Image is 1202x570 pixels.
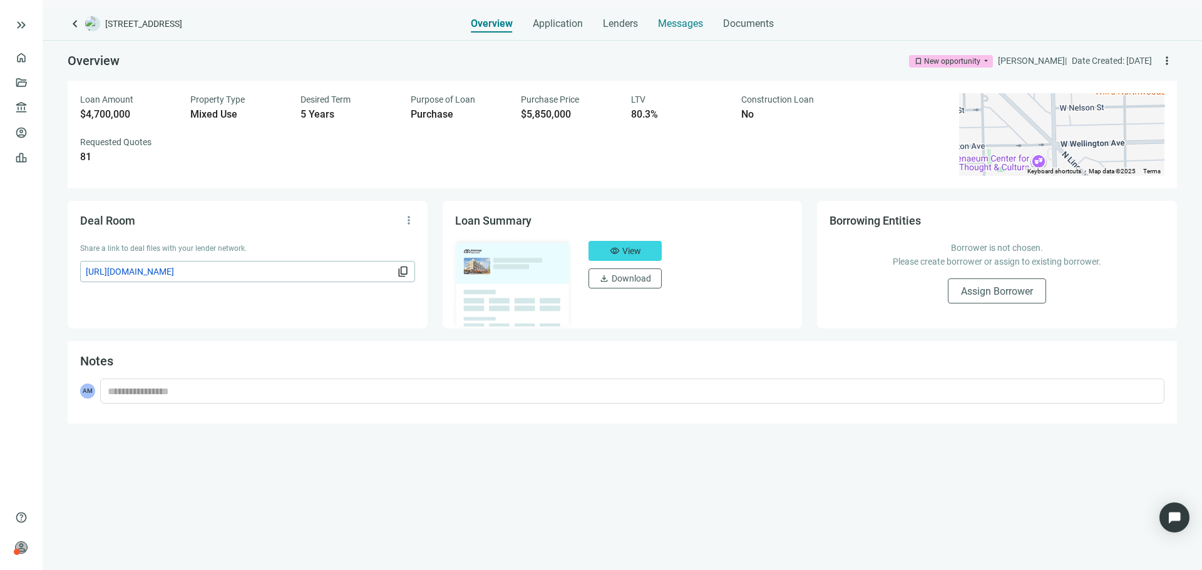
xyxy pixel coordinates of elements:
div: Purchase [411,108,506,121]
button: visibilityView [588,241,662,261]
span: Construction Loan [741,94,814,104]
button: more_vert [399,210,419,230]
span: AM [80,384,95,399]
span: Borrowing Entities [830,214,921,227]
div: Open Intercom Messenger [1159,502,1189,532]
div: No [741,108,836,121]
span: Map data ©2025 [1089,168,1136,175]
span: Loan Amount [80,94,133,104]
span: bookmark [914,57,923,66]
div: 5 Years [300,108,396,121]
span: Share a link to deal files with your lender network. [80,244,247,253]
span: Notes [80,354,113,369]
span: Assign Borrower [961,285,1033,297]
span: Loan Summary [455,214,532,227]
img: Google [962,160,1004,176]
span: visibility [610,246,620,256]
button: keyboard_double_arrow_right [14,18,29,33]
button: Assign Borrower [948,278,1046,303]
span: help [15,511,28,524]
span: Deal Room [80,214,135,227]
a: keyboard_arrow_left [68,16,83,31]
div: [PERSON_NAME] | [998,54,1067,68]
span: Overview [471,18,513,30]
span: Property Type [190,94,245,104]
p: Please create borrower or assign to existing borrower. [842,255,1152,268]
button: more_vert [1157,51,1177,71]
span: Overview [68,53,120,68]
span: Purpose of Loan [411,94,475,104]
button: Keyboard shortcuts [1027,167,1081,176]
span: content_copy [397,265,409,278]
span: [URL][DOMAIN_NAME] [86,265,394,278]
span: Messages [658,18,703,29]
img: deal-logo [85,16,100,31]
span: Requested Quotes [80,137,152,147]
button: downloadDownload [588,268,662,288]
span: View [622,246,641,256]
a: Terms (opens in new tab) [1143,168,1161,175]
div: 81 [80,151,175,163]
a: Open this area in Google Maps (opens a new window) [962,160,1004,176]
p: Borrower is not chosen. [842,241,1152,255]
span: Download [612,273,651,283]
span: Documents [723,18,774,30]
span: person [15,541,28,554]
span: Purchase Price [521,94,579,104]
span: more_vert [403,214,415,226]
div: Mixed Use [190,108,285,121]
span: download [599,273,609,283]
div: 80.3% [631,108,726,121]
div: Date Created: [DATE] [1072,54,1152,68]
div: $4,700,000 [80,108,175,121]
span: LTV [631,94,645,104]
span: more_vert [1161,54,1173,67]
span: [STREET_ADDRESS] [105,18,182,30]
span: account_balance [15,101,24,114]
div: New opportunity [924,55,980,68]
span: Desired Term [300,94,351,104]
span: Lenders [603,18,638,30]
div: $5,850,000 [521,108,616,121]
img: dealOverviewImg [451,237,574,330]
span: Application [533,18,583,30]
